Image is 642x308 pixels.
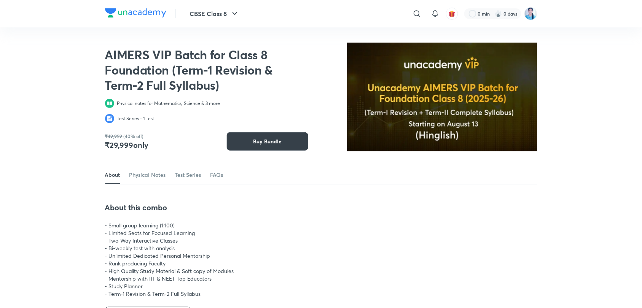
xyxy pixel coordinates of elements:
[449,10,456,17] img: avatar
[105,8,166,19] a: Company Logo
[105,133,144,139] p: (40% off)
[105,166,120,184] a: About
[105,47,300,93] h2: AIMERS VIP Batch for Class 8 Foundation (Term-1 Revision & Term-2 Full Syllabus)
[175,166,201,184] a: Test Series
[105,99,114,108] img: valueProp-icon
[105,114,114,123] img: valueProp-icon
[105,8,166,17] img: Company Logo
[105,140,149,150] div: ₹ 29,999 only
[105,203,391,213] h4: About this combo
[129,166,166,184] a: Physical Notes
[105,133,123,139] span: ₹ 49,999
[105,222,234,297] span: - Small group learning (1:100) - Limited Seats for Focused Learning - Two-Way Interactive Classes...
[210,166,223,184] a: FAQs
[117,100,220,106] p: Physical notes for Mathematics, Science & 3 more
[227,132,308,151] button: Buy Bundle
[117,116,155,122] p: Test Series - 1 Test
[524,7,537,20] img: Isha Goyal
[446,8,458,20] button: avatar
[253,138,282,145] span: Buy Bundle
[185,6,244,21] button: CBSE Class 8
[495,10,502,17] img: streak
